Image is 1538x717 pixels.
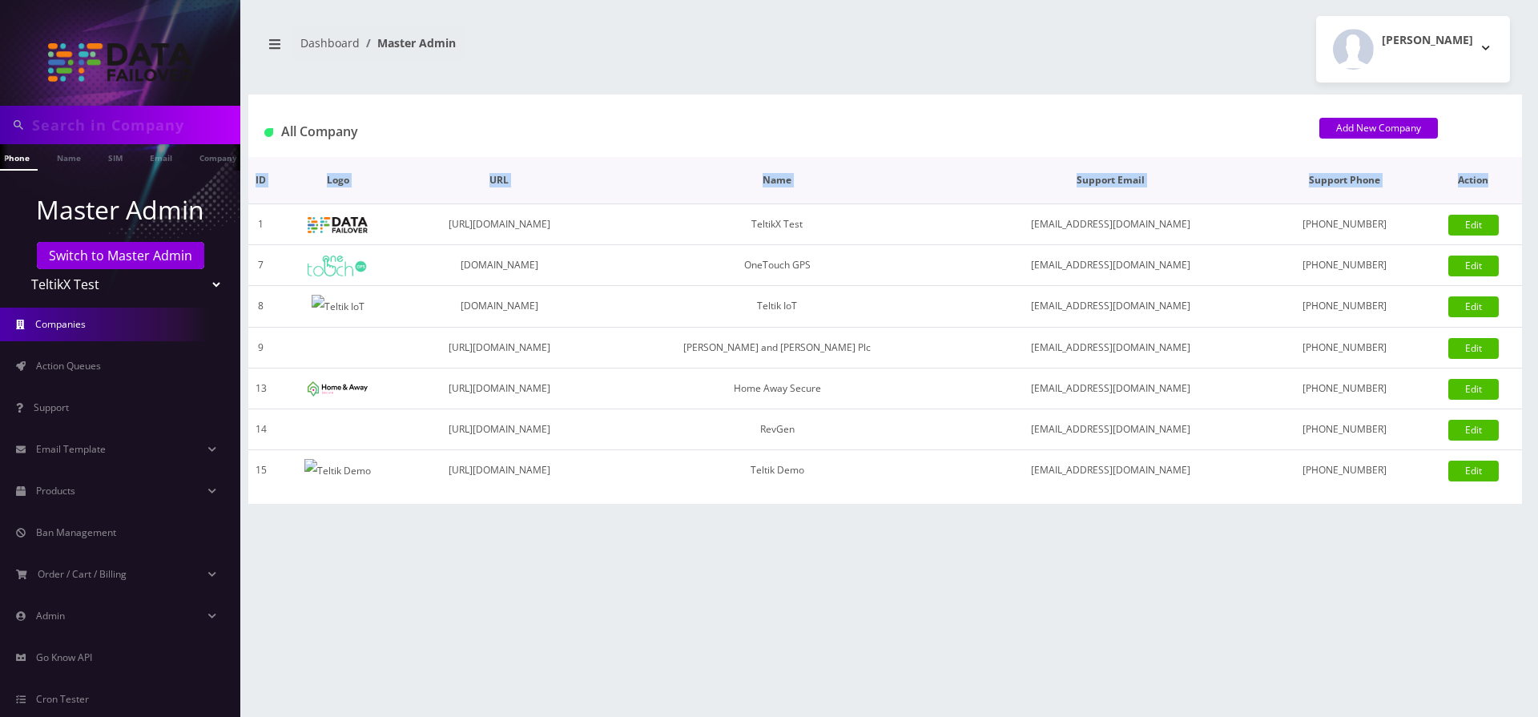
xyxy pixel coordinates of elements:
td: 15 [248,449,274,490]
a: Company [191,144,245,169]
th: Support Email [957,157,1263,204]
td: [PHONE_NUMBER] [1263,449,1425,490]
span: Go Know API [36,651,92,664]
td: 13 [248,368,274,409]
td: OneTouch GPS [597,245,957,286]
img: All Company [264,128,273,137]
th: Support Phone [1263,157,1425,204]
img: Teltik IoT [312,295,364,319]
td: [PHONE_NUMBER] [1263,245,1425,286]
td: [EMAIL_ADDRESS][DOMAIN_NAME] [957,204,1263,245]
a: Dashboard [300,35,360,50]
td: [DOMAIN_NAME] [401,286,597,328]
span: Action Queues [36,359,101,373]
span: Support [34,401,69,414]
span: Cron Tester [36,692,89,706]
td: [URL][DOMAIN_NAME] [401,327,597,368]
img: Teltik Demo [304,459,371,483]
img: OneTouch GPS [308,256,368,276]
td: [EMAIL_ADDRESS][DOMAIN_NAME] [957,368,1263,409]
nav: breadcrumb [260,26,873,72]
a: Switch to Master Admin [37,242,204,269]
td: Teltik Demo [597,449,957,490]
td: 14 [248,409,274,449]
td: 8 [248,286,274,328]
a: Email [142,144,180,169]
th: ID [248,157,274,204]
span: Order / Cart / Billing [38,567,127,581]
button: [PERSON_NAME] [1316,16,1510,83]
th: Action [1425,157,1522,204]
td: Home Away Secure [597,368,957,409]
a: Edit [1448,296,1499,317]
a: Name [49,144,89,169]
td: 7 [248,245,274,286]
td: Teltik IoT [597,286,957,328]
td: 1 [248,204,274,245]
td: [DOMAIN_NAME] [401,245,597,286]
span: Ban Management [36,526,116,539]
a: SIM [100,144,131,169]
a: Edit [1448,215,1499,236]
th: URL [401,157,597,204]
td: [URL][DOMAIN_NAME] [401,449,597,490]
h1: All Company [264,124,1295,139]
h2: [PERSON_NAME] [1382,34,1473,47]
a: Edit [1448,256,1499,276]
td: [EMAIL_ADDRESS][DOMAIN_NAME] [957,245,1263,286]
td: 9 [248,327,274,368]
th: Logo [274,157,401,204]
span: Products [36,484,75,497]
td: [URL][DOMAIN_NAME] [401,368,597,409]
span: Admin [36,609,65,622]
td: [PHONE_NUMBER] [1263,286,1425,328]
a: Edit [1448,379,1499,400]
td: [EMAIL_ADDRESS][DOMAIN_NAME] [957,286,1263,328]
a: Edit [1448,420,1499,441]
td: [EMAIL_ADDRESS][DOMAIN_NAME] [957,449,1263,490]
img: Home Away Secure [308,381,368,397]
td: RevGen [597,409,957,449]
th: Name [597,157,957,204]
td: [URL][DOMAIN_NAME] [401,409,597,449]
td: TeltikX Test [597,204,957,245]
img: TeltikX Test [48,43,192,82]
a: Add New Company [1319,118,1438,139]
td: [PHONE_NUMBER] [1263,368,1425,409]
td: [URL][DOMAIN_NAME] [401,204,597,245]
td: [EMAIL_ADDRESS][DOMAIN_NAME] [957,327,1263,368]
a: Edit [1448,338,1499,359]
a: Edit [1448,461,1499,481]
input: Search in Company [32,110,236,140]
span: Email Template [36,442,106,456]
li: Master Admin [360,34,456,51]
td: [PHONE_NUMBER] [1263,204,1425,245]
td: [PERSON_NAME] and [PERSON_NAME] Plc [597,327,957,368]
span: Companies [35,317,86,331]
td: [EMAIL_ADDRESS][DOMAIN_NAME] [957,409,1263,449]
td: [PHONE_NUMBER] [1263,327,1425,368]
td: [PHONE_NUMBER] [1263,409,1425,449]
img: TeltikX Test [308,217,368,233]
